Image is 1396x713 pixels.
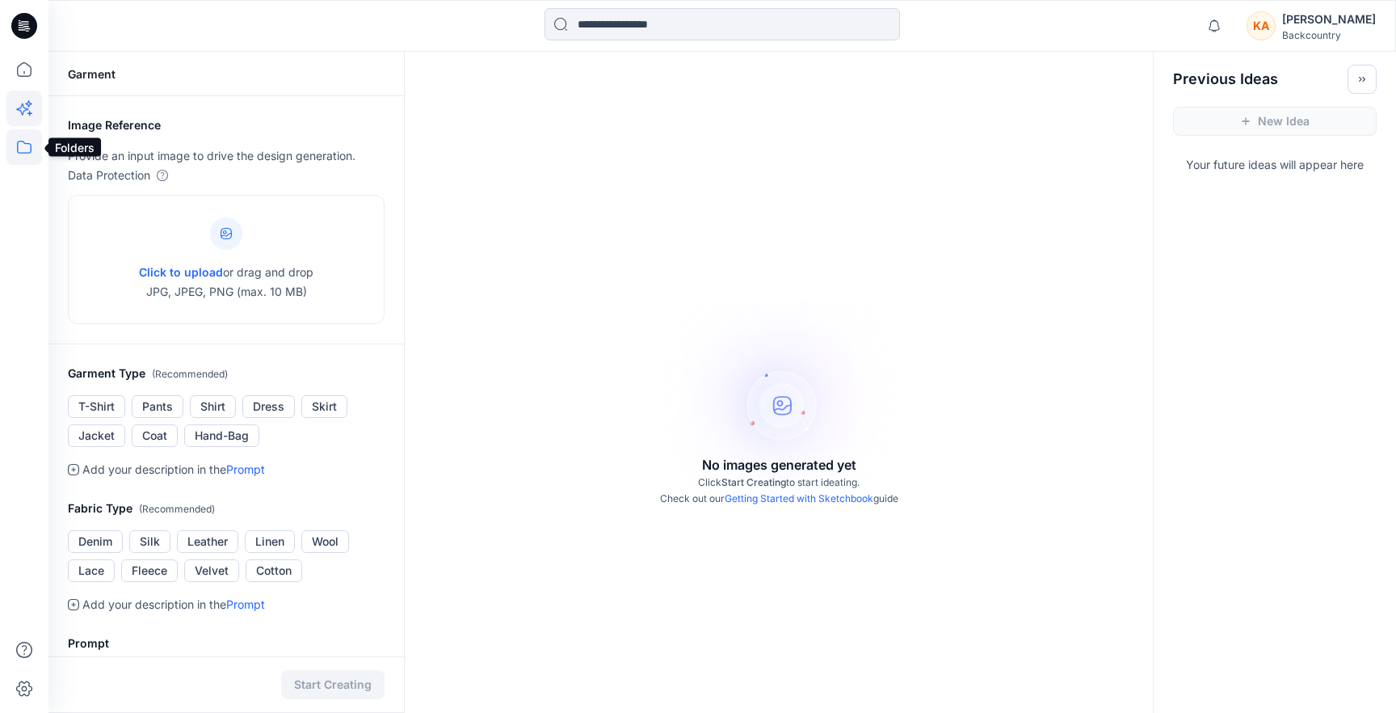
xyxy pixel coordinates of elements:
[245,530,295,553] button: Linen
[1247,11,1276,40] div: KA
[242,395,295,418] button: Dress
[68,499,385,519] h2: Fabric Type
[68,116,385,135] h2: Image Reference
[68,530,123,553] button: Denim
[660,475,898,507] p: Click to start ideating. Check out our guide
[68,424,125,447] button: Jacket
[132,424,178,447] button: Coat
[139,503,215,515] span: ( Recommended )
[152,368,228,380] span: ( Recommended )
[226,597,265,611] a: Prompt
[702,455,856,475] p: No images generated yet
[246,559,302,582] button: Cotton
[721,476,786,488] span: Start Creating
[129,530,170,553] button: Silk
[301,530,349,553] button: Wool
[121,559,178,582] button: Fleece
[68,395,125,418] button: T-Shirt
[190,395,236,418] button: Shirt
[82,460,265,479] p: Add your description in the
[1282,29,1376,41] div: Backcountry
[132,395,183,418] button: Pants
[1154,149,1396,175] p: Your future ideas will appear here
[68,559,115,582] button: Lace
[1282,10,1376,29] div: [PERSON_NAME]
[301,395,347,418] button: Skirt
[184,424,259,447] button: Hand-Bag
[725,492,873,504] a: Getting Started with Sketchbook
[68,634,385,653] h2: Prompt
[139,265,223,279] span: Click to upload
[1173,70,1278,89] h2: Previous Ideas
[184,559,239,582] button: Velvet
[68,146,385,166] p: Provide an input image to drive the design generation.
[68,166,150,185] p: Data Protection
[226,462,265,476] a: Prompt
[139,263,313,302] p: or drag and drop JPG, JPEG, PNG (max. 10 MB)
[68,364,385,384] h2: Garment Type
[177,530,238,553] button: Leather
[1348,65,1377,94] button: Toggle idea bar
[82,595,265,614] p: Add your description in the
